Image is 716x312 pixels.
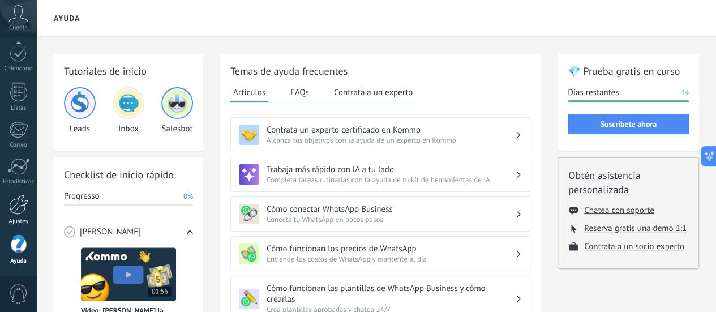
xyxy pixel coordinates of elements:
h2: 💎 Prueba gratis en curso [568,64,689,78]
h2: Tutoriales de inicio [64,64,193,78]
span: Conecta tu WhatsApp en pocos pasos [267,215,515,224]
div: Ajustes [2,218,35,225]
button: Suscríbete ahora [568,114,689,134]
h3: Trabaja más rápido con IA a tu lado [267,164,515,175]
h2: Obtén asistencia personalizada [568,168,688,196]
div: Leads [64,87,96,134]
span: [PERSON_NAME] [80,226,141,238]
span: Suscríbete ahora [600,120,657,128]
span: Alcanza tus objetivos con la ayuda de un experto en Kommo [267,135,515,145]
div: Calendario [2,65,35,72]
button: Reserva gratis una demo 1:1 [584,223,687,234]
div: Estadísticas [2,178,35,186]
button: Artículos [230,84,268,102]
h2: Checklist de inicio rápido [64,168,193,182]
div: Salesbot [161,87,193,134]
div: Ayuda [2,258,35,265]
span: Días restantes [568,87,619,99]
h2: Temas de ayuda frecuentes [230,64,530,78]
button: FAQs [288,84,312,101]
button: Contrata a un experto [331,84,415,101]
span: Completa tareas rutinarias con la ayuda de tu kit de herramientas de IA [267,175,515,185]
button: Chatea con soporte [584,205,654,216]
h3: Cómo conectar WhatsApp Business [267,204,515,215]
button: Contrata a un socio experto [584,241,684,252]
span: Cuenta [9,24,28,32]
span: Entiende los costos de WhatsApp y mantente al día [267,254,515,264]
span: 14 [681,87,689,99]
h3: Cómo funcionan los precios de WhatsApp [267,243,515,254]
div: Listas [2,105,35,112]
span: Progresso [64,191,99,202]
span: 0% [183,191,193,202]
h3: Cómo funcionan las plantillas de WhatsApp Business y cómo crearlas [267,283,515,305]
div: Inbox [113,87,144,134]
h3: Contrata un experto certificado en Kommo [267,125,515,135]
div: Correo [2,142,35,149]
img: Meet video [81,247,176,301]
